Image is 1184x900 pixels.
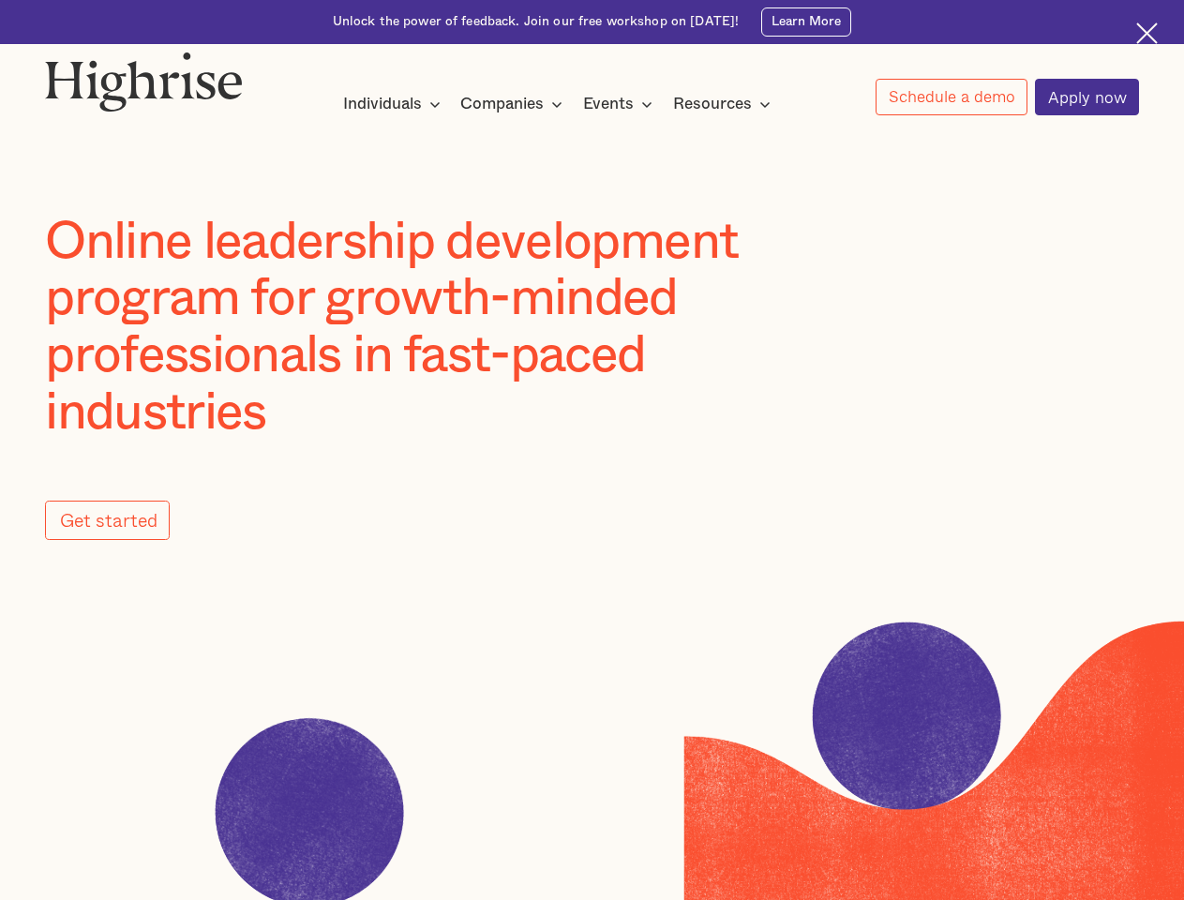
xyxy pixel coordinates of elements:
div: Events [583,93,658,115]
a: Apply now [1035,79,1139,115]
a: Get started [45,501,170,540]
div: Resources [673,93,752,115]
h1: Online leadership development program for growth-minded professionals in fast-paced industries [45,215,843,442]
div: Unlock the power of feedback. Join our free workshop on [DATE]! [333,13,740,31]
div: Individuals [343,93,446,115]
div: Individuals [343,93,422,115]
a: Learn More [761,7,851,37]
div: Resources [673,93,776,115]
a: Schedule a demo [876,79,1027,115]
div: Companies [460,93,568,115]
div: Events [583,93,634,115]
img: Highrise logo [45,52,243,112]
img: Cross icon [1136,22,1158,44]
div: Companies [460,93,544,115]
